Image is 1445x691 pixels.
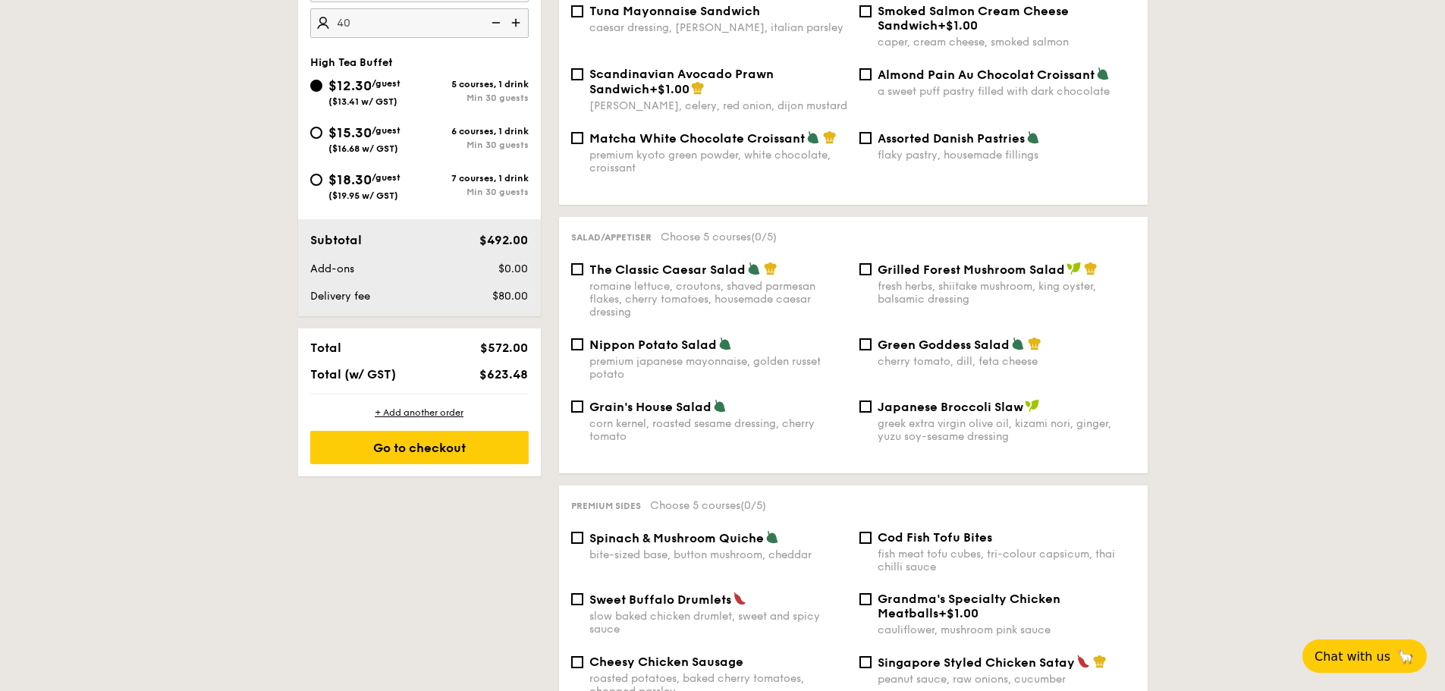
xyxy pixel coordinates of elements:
span: ($19.95 w/ GST) [328,190,398,201]
input: Matcha White Chocolate Croissantpremium kyoto green powder, white chocolate, croissant [571,132,583,144]
span: Cheesy Chicken Sausage [589,655,743,669]
img: icon-vegetarian.fe4039eb.svg [1011,337,1025,350]
span: $12.30 [328,77,372,94]
span: Japanese Broccoli Slaw [878,400,1023,414]
input: Almond Pain Au Chocolat Croissanta sweet puff pastry filled with dark chocolate [859,68,872,80]
input: Green Goddess Saladcherry tomato, dill, feta cheese [859,338,872,350]
span: Singapore Styled Chicken Satay [878,655,1075,670]
span: High Tea Buffet [310,56,393,69]
div: Min 30 guests [419,187,529,197]
div: cauliflower, mushroom pink sauce [878,623,1136,636]
input: Grain's House Saladcorn kernel, roasted sesame dressing, cherry tomato [571,400,583,413]
img: icon-vegetarian.fe4039eb.svg [765,530,779,544]
input: Sweet Buffalo Drumletsslow baked chicken drumlet, sweet and spicy sauce [571,593,583,605]
img: icon-vegetarian.fe4039eb.svg [1026,130,1040,144]
span: Total (w/ GST) [310,367,396,382]
div: 6 courses, 1 drink [419,126,529,137]
span: Nippon Potato Salad [589,338,717,352]
div: premium japanese mayonnaise, golden russet potato [589,355,847,381]
div: cherry tomato, dill, feta cheese [878,355,1136,368]
span: Choose 5 courses [650,499,766,512]
input: The Classic Caesar Saladromaine lettuce, croutons, shaved parmesan flakes, cherry tomatoes, house... [571,263,583,275]
span: Green Goddess Salad [878,338,1010,352]
div: + Add another order [310,407,529,419]
div: bite-sized base, button mushroom, cheddar [589,548,847,561]
span: Assorted Danish Pastries [878,131,1025,146]
span: Delivery fee [310,290,370,303]
div: a sweet puff pastry filled with dark chocolate [878,85,1136,98]
div: premium kyoto green powder, white chocolate, croissant [589,149,847,174]
span: Tuna Mayonnaise Sandwich [589,4,760,18]
span: Chat with us [1315,649,1390,664]
div: caesar dressing, [PERSON_NAME], italian parsley [589,21,847,34]
span: +$1.00 [649,82,690,96]
span: $0.00 [498,262,528,275]
input: Assorted Danish Pastriesflaky pastry, housemade fillings [859,132,872,144]
div: slow baked chicken drumlet, sweet and spicy sauce [589,610,847,636]
span: (0/5) [751,231,777,243]
img: icon-chef-hat.a58ddaea.svg [1093,655,1107,668]
span: (0/5) [740,499,766,512]
img: icon-chef-hat.a58ddaea.svg [691,81,705,95]
span: Add-ons [310,262,354,275]
div: fish meat tofu cubes, tri-colour capsicum, thai chilli sauce [878,548,1136,573]
img: icon-chef-hat.a58ddaea.svg [823,130,837,144]
div: caper, cream cheese, smoked salmon [878,36,1136,49]
span: $80.00 [492,290,528,303]
img: icon-vegetarian.fe4039eb.svg [806,130,820,144]
div: Min 30 guests [419,140,529,150]
input: Singapore Styled Chicken Sataypeanut sauce, raw onions, cucumber [859,656,872,668]
span: /guest [372,125,401,136]
span: /guest [372,78,401,89]
input: Scandinavian Avocado Prawn Sandwich+$1.00[PERSON_NAME], celery, red onion, dijon mustard [571,68,583,80]
span: $572.00 [480,341,528,355]
img: icon-chef-hat.a58ddaea.svg [764,262,777,275]
input: Spinach & Mushroom Quichebite-sized base, button mushroom, cheddar [571,532,583,544]
input: Japanese Broccoli Slawgreek extra virgin olive oil, kizami nori, ginger, yuzu soy-sesame dressing [859,400,872,413]
span: Almond Pain Au Chocolat Croissant [878,68,1095,82]
button: Chat with us🦙 [1302,639,1427,673]
input: Grandma's Specialty Chicken Meatballs+$1.00cauliflower, mushroom pink sauce [859,593,872,605]
div: 7 courses, 1 drink [419,173,529,184]
span: +$1.00 [938,606,979,620]
input: $12.30/guest($13.41 w/ GST)5 courses, 1 drinkMin 30 guests [310,80,322,92]
span: Grilled Forest Mushroom Salad [878,262,1065,277]
span: $15.30 [328,124,372,141]
span: Salad/Appetiser [571,232,652,243]
span: 🦙 [1396,648,1415,665]
img: icon-vegetarian.fe4039eb.svg [747,262,761,275]
img: icon-spicy.37a8142b.svg [733,592,746,605]
input: $18.30/guest($19.95 w/ GST)7 courses, 1 drinkMin 30 guests [310,174,322,186]
div: 5 courses, 1 drink [419,79,529,90]
div: Min 30 guests [419,93,529,103]
img: icon-vegan.f8ff3823.svg [1025,399,1040,413]
img: icon-vegetarian.fe4039eb.svg [713,399,727,413]
span: +$1.00 [938,18,978,33]
input: Number of guests [310,8,529,38]
input: $15.30/guest($16.68 w/ GST)6 courses, 1 drinkMin 30 guests [310,127,322,139]
span: Grain's House Salad [589,400,712,414]
img: icon-chef-hat.a58ddaea.svg [1084,262,1098,275]
span: $623.48 [479,367,528,382]
div: fresh herbs, shiitake mushroom, king oyster, balsamic dressing [878,280,1136,306]
div: peanut sauce, raw onions, cucumber [878,673,1136,686]
span: Cod Fish Tofu Bites [878,530,992,545]
img: icon-vegan.f8ff3823.svg [1066,262,1082,275]
span: Smoked Salmon Cream Cheese Sandwich [878,4,1069,33]
div: romaine lettuce, croutons, shaved parmesan flakes, cherry tomatoes, housemade caesar dressing [589,280,847,319]
img: icon-vegetarian.fe4039eb.svg [718,337,732,350]
span: Scandinavian Avocado Prawn Sandwich [589,67,774,96]
img: icon-chef-hat.a58ddaea.svg [1028,337,1041,350]
span: $492.00 [479,233,528,247]
span: The Classic Caesar Salad [589,262,746,277]
input: Tuna Mayonnaise Sandwichcaesar dressing, [PERSON_NAME], italian parsley [571,5,583,17]
input: Cod Fish Tofu Bitesfish meat tofu cubes, tri-colour capsicum, thai chilli sauce [859,532,872,544]
span: ($13.41 w/ GST) [328,96,397,107]
div: [PERSON_NAME], celery, red onion, dijon mustard [589,99,847,112]
input: Smoked Salmon Cream Cheese Sandwich+$1.00caper, cream cheese, smoked salmon [859,5,872,17]
input: Grilled Forest Mushroom Saladfresh herbs, shiitake mushroom, king oyster, balsamic dressing [859,263,872,275]
img: icon-spicy.37a8142b.svg [1076,655,1090,668]
span: Grandma's Specialty Chicken Meatballs [878,592,1060,620]
span: Sweet Buffalo Drumlets [589,592,731,607]
div: Go to checkout [310,431,529,464]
